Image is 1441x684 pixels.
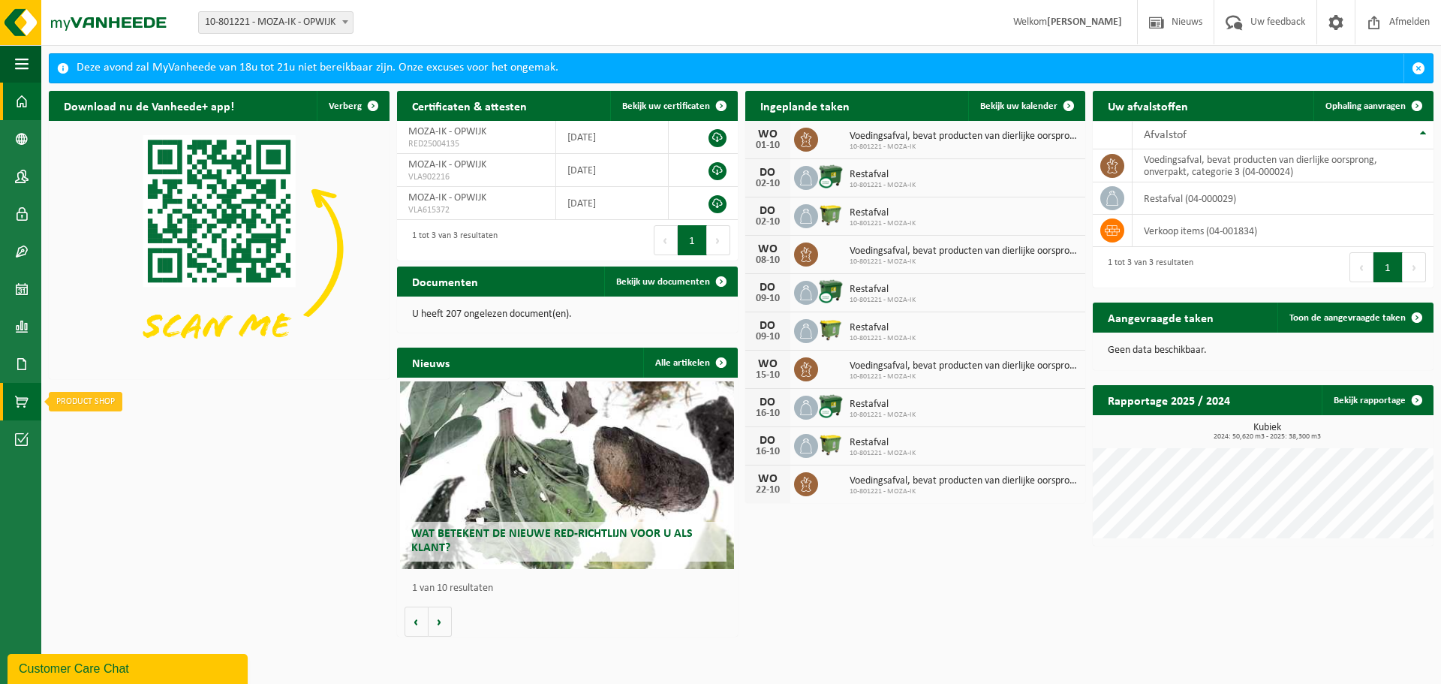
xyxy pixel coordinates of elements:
[753,217,783,227] div: 02-10
[1373,252,1403,282] button: 1
[818,202,844,227] img: WB-1100-HPE-GN-50
[556,154,669,187] td: [DATE]
[753,473,783,485] div: WO
[980,101,1057,111] span: Bekijk uw kalender
[654,225,678,255] button: Previous
[850,437,916,449] span: Restafval
[1313,91,1432,121] a: Ophaling aanvragen
[753,408,783,419] div: 16-10
[1144,129,1187,141] span: Afvalstof
[405,224,498,257] div: 1 tot 3 van 3 resultaten
[1133,215,1433,247] td: verkoop items (04-001834)
[8,651,251,684] iframe: chat widget
[753,205,783,217] div: DO
[408,126,486,137] span: MOZA-IK - OPWIJK
[753,370,783,381] div: 15-10
[818,317,844,342] img: WB-1100-HPE-GN-50
[850,296,916,305] span: 10-801221 - MOZA-IK
[753,358,783,370] div: WO
[1277,303,1432,333] a: Toon de aangevraagde taken
[753,243,783,255] div: WO
[850,219,916,228] span: 10-801221 - MOZA-IK
[408,138,544,150] span: RED25004135
[1322,385,1432,415] a: Bekijk rapportage
[408,192,486,203] span: MOZA-IK - OPWIJK
[412,583,730,594] p: 1 van 10 resultaten
[753,320,783,332] div: DO
[1100,433,1433,441] span: 2024: 50,620 m3 - 2025: 38,300 m3
[818,393,844,419] img: WB-1100-CU
[1133,182,1433,215] td: restafval (04-000029)
[1403,252,1426,282] button: Next
[850,411,916,420] span: 10-801221 - MOZA-IK
[1047,17,1122,28] strong: [PERSON_NAME]
[408,171,544,183] span: VLA902216
[1133,149,1433,182] td: voedingsafval, bevat producten van dierlijke oorsprong, onverpakt, categorie 3 (04-000024)
[707,225,730,255] button: Next
[753,140,783,151] div: 01-10
[317,91,388,121] button: Verberg
[850,475,1078,487] span: Voedingsafval, bevat producten van dierlijke oorsprong, onverpakt, categorie 3
[850,181,916,190] span: 10-801221 - MOZA-IK
[405,607,429,637] button: Vorige
[412,309,723,320] p: U heeft 207 ongelezen document(en).
[622,101,710,111] span: Bekijk uw certificaten
[753,485,783,496] div: 22-10
[850,207,916,219] span: Restafval
[1325,101,1406,111] span: Ophaling aanvragen
[397,91,542,120] h2: Certificaten & attesten
[818,164,844,189] img: WB-1100-CU
[745,91,865,120] h2: Ingeplande taken
[49,91,249,120] h2: Download nu de Vanheede+ app!
[850,169,916,181] span: Restafval
[1093,303,1229,332] h2: Aangevraagde taken
[429,607,452,637] button: Volgende
[397,348,465,377] h2: Nieuws
[329,101,362,111] span: Verberg
[753,179,783,189] div: 02-10
[49,121,390,376] img: Download de VHEPlus App
[556,121,669,154] td: [DATE]
[850,143,1078,152] span: 10-801221 - MOZA-IK
[397,267,493,296] h2: Documenten
[753,255,783,266] div: 08-10
[408,204,544,216] span: VLA615372
[850,284,916,296] span: Restafval
[77,54,1403,83] div: Deze avond zal MyVanheede van 18u tot 21u niet bereikbaar zijn. Onze excuses voor het ongemak.
[968,91,1084,121] a: Bekijk uw kalender
[753,332,783,342] div: 09-10
[753,435,783,447] div: DO
[753,294,783,304] div: 09-10
[850,487,1078,496] span: 10-801221 - MOZA-IK
[400,381,734,569] a: Wat betekent de nieuwe RED-richtlijn voor u als klant?
[678,225,707,255] button: 1
[1100,423,1433,441] h3: Kubiek
[198,11,353,34] span: 10-801221 - MOZA-IK - OPWIJK
[850,334,916,343] span: 10-801221 - MOZA-IK
[850,246,1078,258] span: Voedingsafval, bevat producten van dierlijke oorsprong, onverpakt, categorie 3
[1093,385,1245,414] h2: Rapportage 2025 / 2024
[556,187,669,220] td: [DATE]
[753,128,783,140] div: WO
[1349,252,1373,282] button: Previous
[604,267,736,297] a: Bekijk uw documenten
[616,277,710,287] span: Bekijk uw documenten
[818,279,844,304] img: WB-1100-CU
[643,348,736,378] a: Alle artikelen
[753,396,783,408] div: DO
[411,528,693,554] span: Wat betekent de nieuwe RED-richtlijn voor u als klant?
[850,322,916,334] span: Restafval
[850,399,916,411] span: Restafval
[1108,345,1418,356] p: Geen data beschikbaar.
[753,447,783,457] div: 16-10
[850,131,1078,143] span: Voedingsafval, bevat producten van dierlijke oorsprong, onverpakt, categorie 3
[850,372,1078,381] span: 10-801221 - MOZA-IK
[753,167,783,179] div: DO
[753,282,783,294] div: DO
[1289,313,1406,323] span: Toon de aangevraagde taken
[1100,251,1193,284] div: 1 tot 3 van 3 resultaten
[850,258,1078,267] span: 10-801221 - MOZA-IK
[818,432,844,457] img: WB-1100-HPE-GN-50
[850,360,1078,372] span: Voedingsafval, bevat producten van dierlijke oorsprong, onverpakt, categorie 3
